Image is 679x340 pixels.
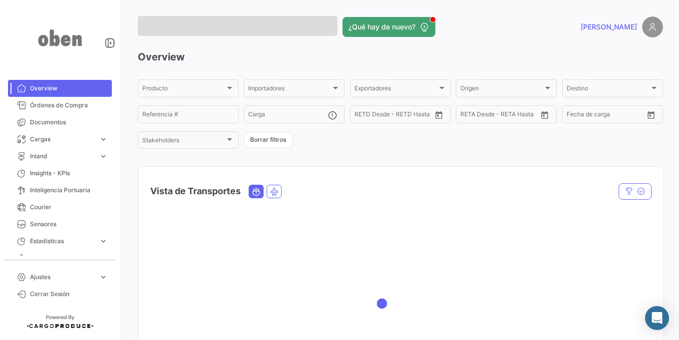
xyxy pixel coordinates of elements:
span: Producto [142,86,225,93]
span: Cargas [30,135,95,144]
a: Huella de Carbono [8,250,112,267]
input: Desde [567,112,568,119]
span: ¿Qué hay de nuevo? [348,22,415,32]
a: Órdenes de Compra [8,97,112,114]
img: oben-logo.png [35,12,85,64]
span: expand_more [99,273,108,282]
button: Open calendar [537,107,552,122]
div: Abrir Intercom Messenger [645,306,669,330]
input: Desde [354,112,355,119]
span: Stakeholders [142,138,225,145]
button: Air [267,185,281,198]
a: Insights - KPIs [8,165,112,182]
span: Sensores [30,220,108,229]
span: expand_more [99,237,108,246]
h3: Overview [138,50,663,64]
input: Hasta [362,112,399,119]
span: Estadísticas [30,237,95,246]
span: expand_more [99,152,108,161]
button: ¿Qué hay de nuevo? [342,17,435,37]
a: Overview [8,80,112,97]
span: Importadores [248,86,331,93]
span: [PERSON_NAME] [581,22,637,32]
span: Insights - KPIs [30,169,108,178]
span: Overview [30,84,108,93]
span: Destino [567,86,650,93]
input: Hasta [468,112,505,119]
button: Ocean [249,185,263,198]
input: Desde [460,112,461,119]
h4: Vista de Transportes [150,184,241,198]
span: Huella de Carbono [30,254,108,263]
a: Sensores [8,216,112,233]
span: expand_more [99,135,108,144]
a: Inteligencia Portuaria [8,182,112,199]
button: Borrar filtros [244,132,293,148]
a: Courier [8,199,112,216]
span: Cerrar Sesión [30,290,108,299]
span: Origen [460,86,543,93]
span: Courier [30,203,108,212]
span: Exportadores [354,86,437,93]
span: Ajustes [30,273,95,282]
input: Hasta [575,112,611,119]
span: Documentos [30,118,108,127]
span: Órdenes de Compra [30,101,108,110]
a: Documentos [8,114,112,131]
span: Inland [30,152,95,161]
img: placeholder-user.png [642,16,663,37]
button: Open calendar [644,107,659,122]
span: Inteligencia Portuaria [30,186,108,195]
button: Open calendar [431,107,446,122]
